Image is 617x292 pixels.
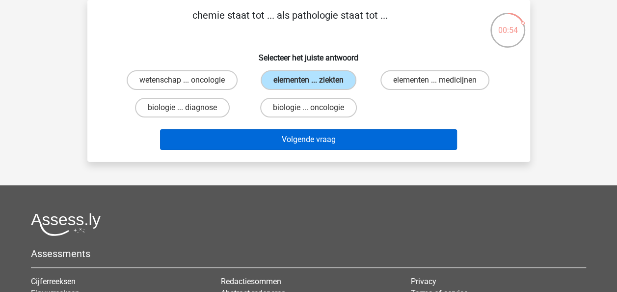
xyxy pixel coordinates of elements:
[135,98,230,117] label: biologie ... diagnose
[160,129,457,150] button: Volgende vraag
[260,98,357,117] label: biologie ... oncologie
[411,277,436,286] a: Privacy
[31,277,76,286] a: Cijferreeksen
[261,70,356,90] label: elementen ... ziekten
[103,8,478,37] p: chemie staat tot ... als pathologie staat tot ...
[221,277,281,286] a: Redactiesommen
[127,70,238,90] label: wetenschap ... oncologie
[103,45,514,62] h6: Selecteer het juiste antwoord
[31,248,586,260] h5: Assessments
[380,70,489,90] label: elementen ... medicijnen
[489,12,526,36] div: 00:54
[31,213,101,236] img: Assessly logo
